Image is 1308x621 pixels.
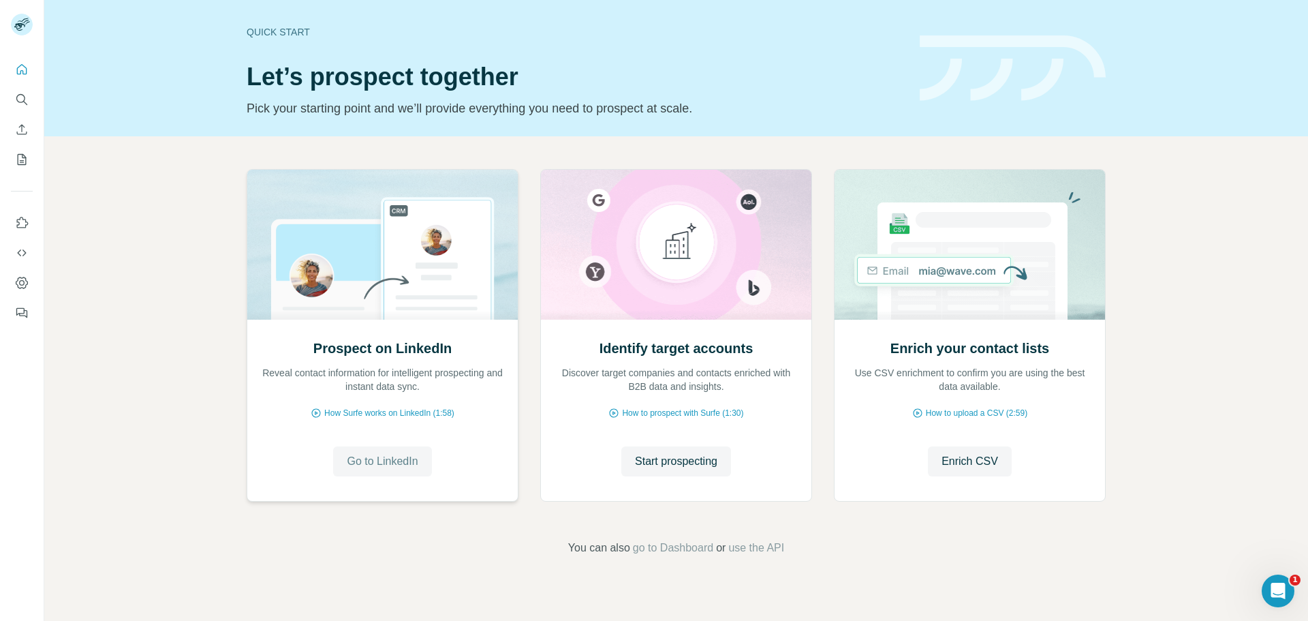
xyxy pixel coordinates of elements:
[633,540,713,556] button: go to Dashboard
[11,57,33,82] button: Quick start
[247,63,903,91] h1: Let’s prospect together
[324,407,454,419] span: How Surfe works on LinkedIn (1:58)
[848,366,1091,393] p: Use CSV enrichment to confirm you are using the best data available.
[11,301,33,325] button: Feedback
[313,339,452,358] h2: Prospect on LinkedIn
[261,366,504,393] p: Reveal contact information for intelligent prospecting and instant data sync.
[11,117,33,142] button: Enrich CSV
[928,446,1012,476] button: Enrich CSV
[247,99,903,118] p: Pick your starting point and we’ll provide everything you need to prospect at scale.
[1290,575,1301,586] span: 1
[621,446,731,476] button: Start prospecting
[540,170,812,320] img: Identify target accounts
[599,339,753,358] h2: Identify target accounts
[568,540,630,556] span: You can also
[728,540,784,556] button: use the API
[941,453,998,470] span: Enrich CSV
[11,241,33,265] button: Use Surfe API
[926,407,1027,419] span: How to upload a CSV (2:59)
[347,453,418,470] span: Go to LinkedIn
[622,407,743,419] span: How to prospect with Surfe (1:30)
[11,147,33,172] button: My lists
[716,540,726,556] span: or
[247,25,903,39] div: Quick start
[11,271,33,295] button: Dashboard
[11,87,33,112] button: Search
[247,170,518,320] img: Prospect on LinkedIn
[920,35,1106,102] img: banner
[635,453,717,470] span: Start prospecting
[333,446,431,476] button: Go to LinkedIn
[11,211,33,235] button: Use Surfe on LinkedIn
[834,170,1106,320] img: Enrich your contact lists
[555,366,798,393] p: Discover target companies and contacts enriched with B2B data and insights.
[1262,575,1294,607] iframe: Intercom live chat
[890,339,1049,358] h2: Enrich your contact lists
